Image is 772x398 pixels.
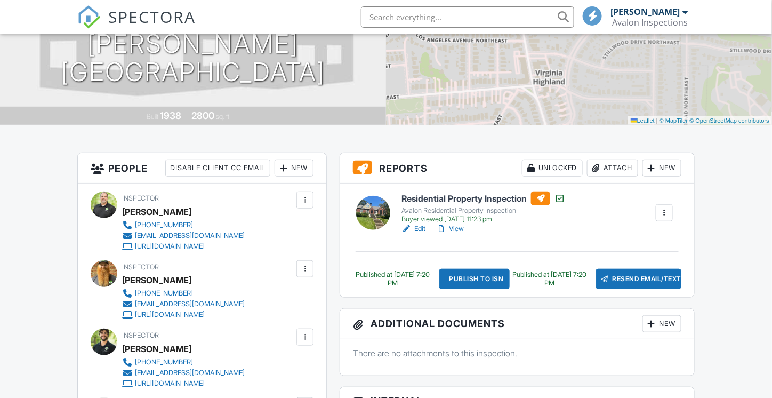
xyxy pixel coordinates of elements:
[135,289,193,297] span: [PHONE_NUMBER]
[135,232,245,240] div: [EMAIL_ADDRESS][DOMAIN_NAME]
[216,113,231,121] span: sq. ft.
[122,309,245,320] a: [URL][DOMAIN_NAME]
[135,369,245,377] div: [EMAIL_ADDRESS][DOMAIN_NAME]
[135,379,205,388] div: [URL][DOMAIN_NAME]
[160,110,181,121] div: 1938
[122,341,191,357] div: [PERSON_NAME]
[122,263,159,271] span: Inspector
[122,272,191,288] div: [PERSON_NAME]
[191,110,214,121] div: 2800
[77,14,196,37] a: SPECTORA
[401,224,425,234] a: Edit
[17,2,369,86] h1: [STREET_ADDRESS][PERSON_NAME] [GEOGRAPHIC_DATA]
[660,117,688,124] a: © MapTiler
[642,160,681,177] div: New
[135,358,193,366] span: [PHONE_NUMBER]
[122,299,245,309] a: [EMAIL_ADDRESS][DOMAIN_NAME]
[656,117,658,124] span: |
[510,270,589,288] div: Published at [DATE] 7:20 PM
[122,288,245,299] a: [PHONE_NUMBER]
[610,6,680,17] div: [PERSON_NAME]
[77,5,101,29] img: The Best Home Inspection Software - Spectora
[353,347,681,359] p: There are no attachments to this inspection.
[135,221,193,229] span: [PHONE_NUMBER]
[612,17,688,28] div: Avalon Inspections
[122,204,191,220] div: [PERSON_NAME]
[642,315,681,332] div: New
[439,269,510,289] div: Publish to ISN
[340,153,694,184] h3: Reports
[122,194,159,202] span: Inspector
[401,192,565,224] a: Residential Property Inspection Avalon Residential Property Inspection Buyer viewed [DATE] 11:23 pm
[122,220,245,230] a: [PHONE_NUMBER]
[275,160,313,177] div: New
[135,300,245,308] div: [EMAIL_ADDRESS][DOMAIN_NAME]
[353,270,432,288] div: Published at [DATE] 7:20 PM
[165,160,270,177] div: Disable Client CC Email
[122,230,245,241] a: [EMAIL_ADDRESS][DOMAIN_NAME]
[340,309,694,339] h3: Additional Documents
[122,331,159,339] span: Inspector
[401,206,565,215] div: Avalon Residential Property Inspection
[78,153,327,184] h3: People
[522,160,583,177] div: Unlocked
[587,160,638,177] div: Attach
[436,224,464,234] a: View
[401,215,565,224] div: Buyer viewed [DATE] 11:23 pm
[596,269,681,289] div: Resend Email/Text
[122,357,245,368] a: [PHONE_NUMBER]
[122,368,245,378] a: [EMAIL_ADDRESS][DOMAIN_NAME]
[135,311,205,319] div: [URL][DOMAIN_NAME]
[361,6,574,28] input: Search everything...
[122,378,245,389] a: [URL][DOMAIN_NAME]
[690,117,769,124] a: © OpenStreetMap contributors
[147,113,158,121] span: Built
[108,5,196,28] span: SPECTORA
[401,192,565,205] h6: Residential Property Inspection
[631,117,655,124] a: Leaflet
[122,241,245,252] a: [URL][DOMAIN_NAME]
[135,242,205,251] div: [URL][DOMAIN_NAME]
